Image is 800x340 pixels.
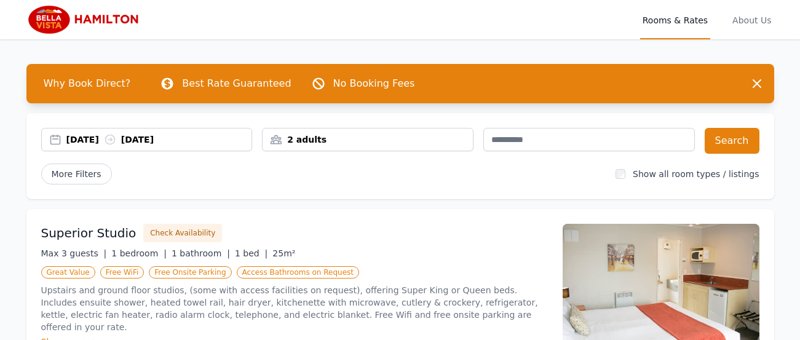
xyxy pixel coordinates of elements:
span: Free WiFi [100,266,145,279]
span: Great Value [41,266,95,279]
label: Show all room types / listings [633,169,759,179]
button: Search [705,128,759,154]
img: Bella Vista Hamilton [26,5,145,34]
span: More Filters [41,164,112,184]
div: 2 adults [263,133,473,146]
span: 1 bed | [235,248,267,258]
span: Max 3 guests | [41,248,107,258]
span: Access Bathrooms on Request [237,266,359,279]
p: Upstairs and ground floor studios, (some with access facilities on request), offering Super King ... [41,284,548,333]
span: 25m² [272,248,295,258]
span: Why Book Direct? [34,71,141,96]
p: Best Rate Guaranteed [182,76,291,91]
button: Check Availability [143,224,222,242]
p: No Booking Fees [333,76,415,91]
h3: Superior Studio [41,224,137,242]
div: [DATE] [DATE] [66,133,252,146]
span: Free Onsite Parking [149,266,231,279]
span: 1 bedroom | [111,248,167,258]
span: 1 bathroom | [172,248,230,258]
